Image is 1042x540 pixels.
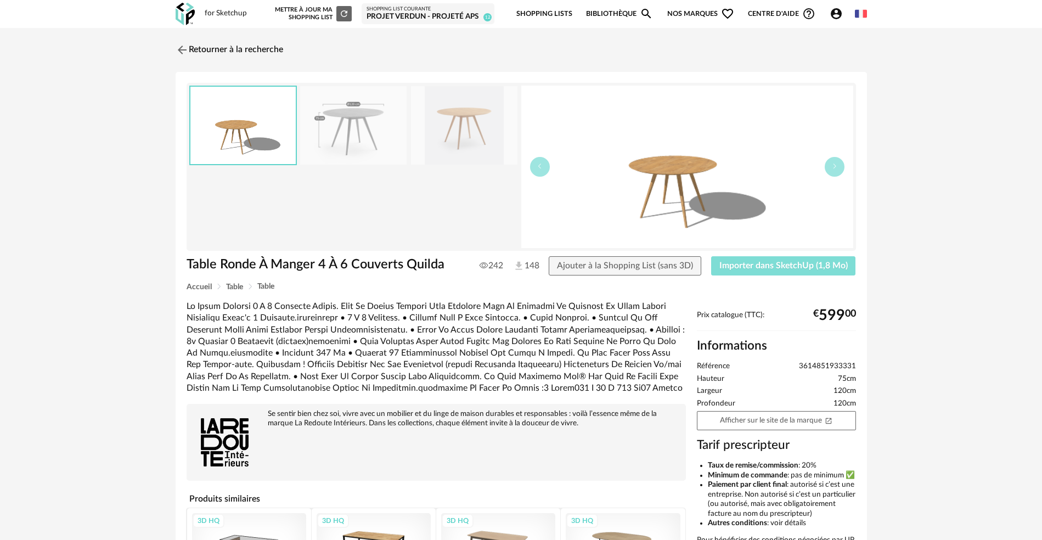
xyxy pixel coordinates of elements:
[586,1,653,27] a: BibliothèqueMagnify icon
[300,86,407,165] img: 9bf8396e425602ab184f2346af28d939.jpg
[708,519,767,527] b: Autres conditions
[697,399,735,409] span: Profondeur
[193,514,224,528] div: 3D HQ
[697,374,724,384] span: Hauteur
[367,6,489,22] a: Shopping List courante Projet Verdun - Projeté APS 12
[176,3,195,25] img: OXP
[708,461,856,471] li: : 20%
[442,514,474,528] div: 3D HQ
[799,362,856,372] span: 3614851933331
[708,481,787,488] b: Paiement par client final
[176,43,189,57] img: svg+xml;base64,PHN2ZyB3aWR0aD0iMjQiIGhlaWdodD0iMjQiIHZpZXdCb3g9IjAgMCAyNCAyNCIgZmlsbD0ibm9uZSIgeG...
[257,283,274,290] span: Table
[748,7,815,20] span: Centre d'aideHelp Circle Outline icon
[830,7,848,20] span: Account Circle icon
[697,362,730,372] span: Référence
[566,514,598,528] div: 3D HQ
[205,9,247,19] div: for Sketchup
[833,386,856,396] span: 120cm
[855,8,867,20] img: fr
[719,261,848,270] span: Importer dans SketchUp (1,8 Mo)
[838,374,856,384] span: 75cm
[813,311,856,320] div: € 00
[187,256,459,273] h1: Table Ronde À Manger 4 À 6 Couverts Quilda
[226,283,243,291] span: Table
[708,462,798,469] b: Taux de remise/commission
[697,411,856,430] a: Afficher sur le site de la marqueOpen In New icon
[513,260,528,272] span: 148
[549,256,701,276] button: Ajouter à la Shopping List (sans 3D)
[273,6,352,21] div: Mettre à jour ma Shopping List
[708,480,856,519] li: : autorisé si c’est une entreprise. Non autorisé si c’est un particulier (ou autorisé, mais avec ...
[521,86,853,248] img: thumbnail.png
[483,13,492,21] span: 12
[708,471,856,481] li: : pas de minimum ✅
[187,491,686,507] h4: Produits similaires
[176,38,283,62] a: Retourner à la recherche
[697,338,856,354] h2: Informations
[557,261,693,270] span: Ajouter à la Shopping List (sans 3D)
[697,386,722,396] span: Largeur
[802,7,815,20] span: Help Circle Outline icon
[513,260,525,272] img: Téléchargements
[697,437,856,453] h3: Tarif prescripteur
[187,301,686,394] div: Lo Ipsum Dolorsi 0 A 8 Consecte Adipis. Elit Se Doeius Tempori Utla Etdolore Magn Al Enimadmi Ve ...
[830,7,843,20] span: Account Circle icon
[190,87,296,164] img: thumbnail.png
[367,6,489,13] div: Shopping List courante
[411,86,517,165] img: 1e46e178b1b68dd2ff1434d34cb98796.jpg
[708,471,787,479] b: Minimum de commande
[480,260,503,271] span: 242
[192,409,258,475] img: brand logo
[317,514,349,528] div: 3D HQ
[640,7,653,20] span: Magnify icon
[721,7,734,20] span: Heart Outline icon
[187,283,212,291] span: Accueil
[339,10,349,16] span: Refresh icon
[192,409,680,428] div: Se sentir bien chez soi, vivre avec un mobilier et du linge de maison durables et responsables : ...
[833,399,856,409] span: 120cm
[516,1,572,27] a: Shopping Lists
[708,519,856,528] li: : voir détails
[367,12,489,22] div: Projet Verdun - Projeté APS
[667,1,734,27] span: Nos marques
[697,311,856,331] div: Prix catalogue (TTC):
[825,416,832,424] span: Open In New icon
[819,311,845,320] span: 599
[711,256,856,276] button: Importer dans SketchUp (1,8 Mo)
[187,283,856,291] div: Breadcrumb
